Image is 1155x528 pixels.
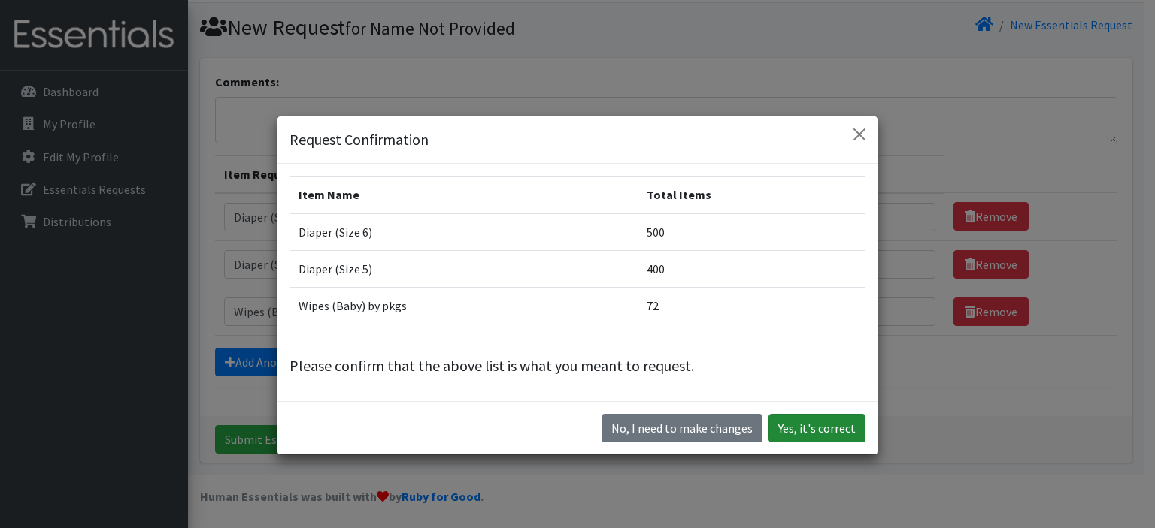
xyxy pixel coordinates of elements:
th: Total Items [638,176,865,213]
td: Diaper (Size 5) [290,250,638,287]
td: 500 [638,213,865,251]
td: 72 [638,287,865,324]
button: No I need to make changes [602,414,762,442]
th: Item Name [290,176,638,213]
td: Diaper (Size 6) [290,213,638,251]
td: Wipes (Baby) by pkgs [290,287,638,324]
p: Please confirm that the above list is what you meant to request. [290,355,865,377]
button: Close [847,122,872,146]
button: Yes, it's correct [768,414,865,442]
td: 400 [638,250,865,287]
h5: Request Confirmation [290,128,429,151]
